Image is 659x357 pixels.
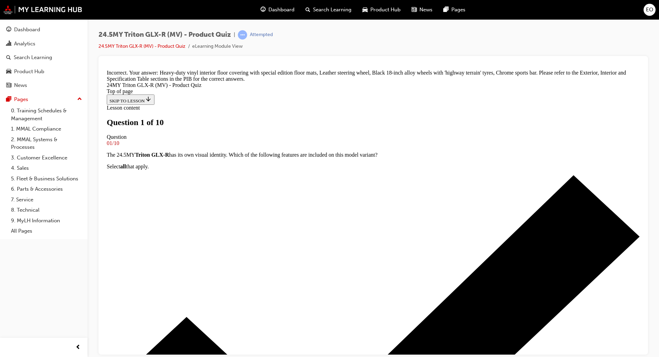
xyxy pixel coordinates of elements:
[8,174,85,184] a: 5. Fleet & Business Solutions
[8,215,85,226] a: 9. MyLH Information
[6,69,11,75] span: car-icon
[451,6,465,14] span: Pages
[362,5,368,14] span: car-icon
[268,6,294,14] span: Dashboard
[357,3,406,17] a: car-iconProduct Hub
[14,26,40,34] div: Dashboard
[261,5,266,14] span: guage-icon
[250,32,273,38] div: Attempted
[3,65,85,78] a: Product Hub
[305,5,310,14] span: search-icon
[8,226,85,236] a: All Pages
[99,31,231,39] span: 24.5MY Triton GLX-R (MV) - Product Quiz
[3,51,536,60] h1: Question 1 of 10
[14,96,28,103] div: Pages
[443,5,449,14] span: pages-icon
[300,3,357,17] a: search-iconSearch Learning
[3,79,85,92] a: News
[8,163,85,174] a: 4. Sales
[438,3,471,17] a: pages-iconPages
[3,22,85,93] button: DashboardAnalyticsSearch LearningProduct HubNews
[76,343,81,352] span: prev-icon
[77,95,82,104] span: up-icon
[370,6,401,14] span: Product Hub
[6,97,11,103] span: pages-icon
[255,3,300,17] a: guage-iconDashboard
[234,31,235,39] span: |
[3,93,85,106] button: Pages
[6,82,11,89] span: news-icon
[8,134,85,153] a: 2. MMAL Systems & Processes
[3,5,82,14] img: mmal
[6,41,11,47] span: chart-icon
[3,51,85,64] a: Search Learning
[3,73,536,79] div: 01/10
[14,54,52,62] div: Search Learning
[3,67,536,73] div: Question
[238,30,247,40] span: learningRecordVerb_ATTEMPT-icon
[3,97,536,103] p: Select that apply.
[419,6,432,14] span: News
[8,184,85,194] a: 6. Parts & Accessories
[8,205,85,215] a: 8. Technical
[313,6,351,14] span: Search Learning
[16,97,22,102] strong: all
[3,21,536,27] div: Top of page
[8,105,85,124] a: 0. Training Schedules & Management
[6,55,11,61] span: search-icon
[14,68,44,76] div: Product Hub
[8,124,85,134] a: 1. MMAL Compliance
[644,4,656,16] button: EO
[406,3,438,17] a: news-iconNews
[14,81,27,89] div: News
[3,23,85,36] a: Dashboard
[3,3,536,15] div: Incorrect. Your answer: Heavy-duty vinyl interior floor covering with special edition floor mats,...
[8,194,85,205] a: 7. Service
[31,85,65,91] strong: Triton GLX-R
[5,31,48,36] span: SKIP TO LESSON
[14,40,35,48] div: Analytics
[412,5,417,14] span: news-icon
[192,43,243,51] li: eLearning Module View
[646,6,653,14] span: EO
[3,85,536,91] p: The 24.5MY has its own visual identity. Which of the following features are included on this mode...
[8,153,85,163] a: 3. Customer Excellence
[3,15,536,21] div: 24MY Triton GLX-R (MV) - Product Quiz
[3,38,36,44] span: Lesson content
[99,43,185,49] a: 24.5MY Triton GLX-R (MV) - Product Quiz
[3,27,50,38] button: SKIP TO LESSON
[3,37,85,50] a: Analytics
[6,27,11,33] span: guage-icon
